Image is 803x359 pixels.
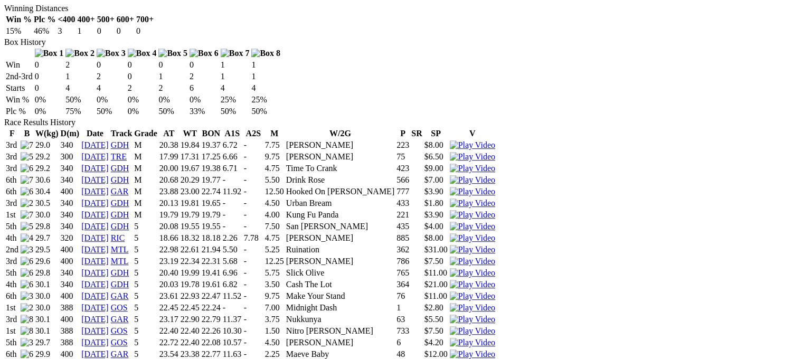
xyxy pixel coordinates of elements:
[5,175,19,185] td: 6th
[424,140,448,150] td: $8.00
[159,210,179,220] td: 19.79
[450,175,495,185] img: Play Video
[35,140,59,150] td: 29.0
[264,163,285,174] td: 4.75
[60,233,80,243] td: 320
[5,221,19,232] td: 5th
[396,140,410,150] td: 223
[251,60,281,70] td: 1
[450,280,495,289] img: Play Video
[180,198,200,209] td: 19.81
[159,128,179,139] th: AT
[158,95,188,105] td: 0%
[111,303,128,312] a: GOS
[201,152,221,162] td: 17.25
[201,128,221,139] th: BON
[450,326,495,335] a: View replay
[35,233,59,243] td: 29.7
[81,222,109,231] a: [DATE]
[264,152,285,162] td: 9.75
[96,71,126,82] td: 2
[222,233,242,243] td: 2.26
[97,26,115,36] td: 0
[21,280,33,289] img: 6
[20,128,34,139] th: B
[81,291,109,300] a: [DATE]
[243,163,263,174] td: -
[5,14,32,25] th: Win %
[111,233,125,242] a: RIC
[159,198,179,209] td: 20.13
[264,186,285,197] td: 12.50
[21,152,33,162] img: 5
[222,128,242,139] th: A1S
[134,233,158,243] td: 5
[57,26,75,36] td: 3
[111,326,128,335] a: GOS
[60,152,80,162] td: 300
[21,349,33,359] img: 6
[81,245,109,254] a: [DATE]
[21,245,33,254] img: 3
[180,140,200,150] td: 19.84
[81,164,109,173] a: [DATE]
[35,49,64,58] img: Box 1
[5,83,33,93] td: Starts
[190,49,219,58] img: Box 6
[21,210,33,220] img: 7
[286,221,395,232] td: San [PERSON_NAME]
[222,210,242,220] td: -
[21,315,33,324] img: 8
[450,210,495,220] img: Play Video
[222,198,242,209] td: -
[450,233,495,242] a: View replay
[286,210,395,220] td: Kung Fu Panda
[60,210,80,220] td: 340
[189,71,219,82] td: 2
[450,164,495,173] a: View replay
[450,222,495,231] a: View replay
[243,210,263,220] td: -
[65,95,95,105] td: 50%
[134,128,158,139] th: Grade
[396,152,410,162] td: 75
[201,140,221,150] td: 19.37
[5,26,32,36] td: 15%
[411,128,422,139] th: SR
[201,233,221,243] td: 18.18
[35,152,59,162] td: 29.2
[158,60,188,70] td: 0
[450,268,495,277] a: View replay
[81,257,109,266] a: [DATE]
[159,152,179,162] td: 17.99
[81,175,109,184] a: [DATE]
[424,186,448,197] td: $3.90
[65,83,95,93] td: 4
[35,186,59,197] td: 30.4
[5,71,33,82] td: 2nd-3rd
[264,221,285,232] td: 7.50
[136,26,154,36] td: 0
[243,128,263,139] th: A2S
[220,71,250,82] td: 1
[396,210,410,220] td: 221
[5,198,19,209] td: 3rd
[136,14,154,25] th: 700+
[396,221,410,232] td: 435
[243,175,263,185] td: -
[396,175,410,185] td: 566
[264,198,285,209] td: 4.50
[222,186,242,197] td: 11.92
[35,163,59,174] td: 29.2
[220,106,250,117] td: 50%
[81,338,109,347] a: [DATE]
[81,233,109,242] a: [DATE]
[450,140,495,150] img: Play Video
[159,140,179,150] td: 20.38
[21,222,33,231] img: 5
[286,198,395,209] td: Urban Bream
[159,221,179,232] td: 20.08
[127,106,157,117] td: 0%
[21,338,33,347] img: 3
[243,140,263,150] td: -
